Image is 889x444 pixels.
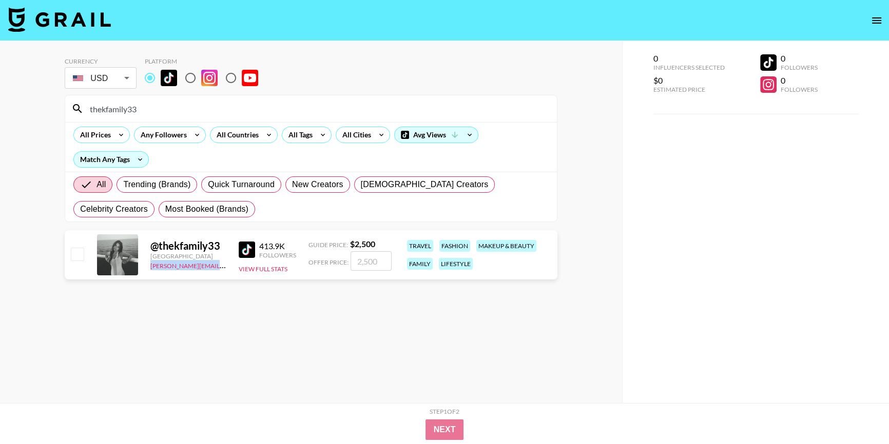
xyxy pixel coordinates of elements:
div: @ thekfamily33 [150,239,226,252]
button: Next [426,419,464,440]
span: Celebrity Creators [80,203,148,215]
div: fashion [439,240,470,252]
div: Any Followers [134,127,189,143]
strong: $ 2,500 [350,239,375,249]
div: Avg Views [395,127,478,143]
div: Followers [781,86,818,93]
div: lifestyle [439,258,473,270]
div: Step 1 of 2 [430,408,459,415]
img: Grail Talent [8,7,111,32]
div: [GEOGRAPHIC_DATA] [150,252,226,260]
div: USD [67,69,134,87]
img: TikTok [161,70,177,86]
span: Most Booked (Brands) [165,203,248,215]
span: Trending (Brands) [123,178,190,191]
img: TikTok [239,241,255,258]
div: Currency [65,57,137,65]
button: open drawer [866,10,887,31]
div: All Cities [336,127,373,143]
div: 0 [781,53,818,64]
span: All [96,178,106,191]
div: Estimated Price [653,86,725,93]
a: [PERSON_NAME][EMAIL_ADDRESS][DOMAIN_NAME] [150,260,302,270]
div: All Countries [210,127,261,143]
input: 2,500 [351,251,392,271]
span: Offer Price: [308,258,349,266]
div: 413.9K [259,241,296,251]
div: Followers [259,251,296,259]
div: Platform [145,57,266,65]
span: [DEMOGRAPHIC_DATA] Creators [361,178,489,191]
iframe: Drift Widget Chat Controller [838,393,877,432]
div: Followers [781,64,818,71]
div: travel [407,240,433,252]
div: makeup & beauty [476,240,536,252]
input: Search by User Name [84,100,551,117]
div: All Prices [74,127,113,143]
div: Influencers Selected [653,64,725,71]
div: $0 [653,75,725,86]
img: Instagram [201,70,218,86]
div: Match Any Tags [74,152,148,167]
div: All Tags [282,127,315,143]
span: Guide Price: [308,241,348,249]
div: 0 [781,75,818,86]
button: View Full Stats [239,265,287,273]
div: 0 [653,53,725,64]
span: Quick Turnaround [208,178,275,191]
span: New Creators [292,178,343,191]
div: family [407,258,433,270]
img: YouTube [242,70,258,86]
